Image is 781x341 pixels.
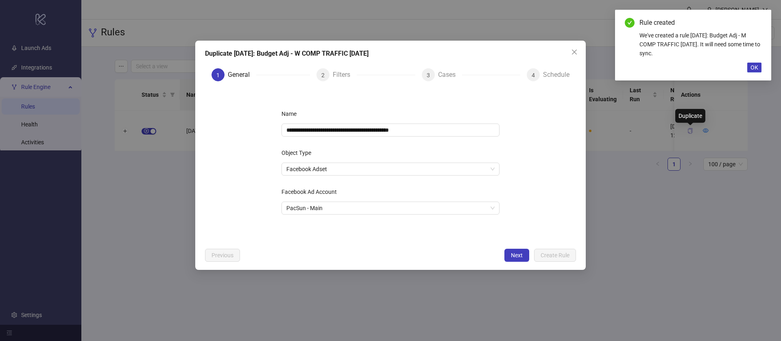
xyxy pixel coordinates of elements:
[511,252,523,258] span: Next
[639,18,761,28] div: Rule created
[427,72,430,78] span: 3
[281,107,302,120] label: Name
[216,72,220,78] span: 1
[281,124,500,137] input: Name
[286,202,495,214] span: PacSun - Main
[753,18,761,27] a: Close
[504,249,529,262] button: Next
[205,49,576,59] div: Duplicate [DATE]: Budget Adj - W COMP TRAFFIC [DATE]
[228,68,256,81] div: General
[281,185,342,198] label: Facebook Ad Account
[438,68,462,81] div: Cases
[532,72,535,78] span: 4
[205,249,240,262] button: Previous
[571,49,578,55] span: close
[639,31,761,58] div: We've created a rule [DATE]: Budget Adj - M COMP TRAFFIC [DATE]. It will need some time to sync.
[534,249,576,262] button: Create Rule
[625,18,635,28] span: check-circle
[543,68,569,81] div: Schedule
[675,109,705,123] div: Duplicate
[747,63,761,72] button: OK
[281,146,316,159] label: Object Type
[286,163,495,175] span: Facebook Adset
[750,64,758,71] span: OK
[333,68,357,81] div: Filters
[568,46,581,59] button: Close
[321,72,325,78] span: 2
